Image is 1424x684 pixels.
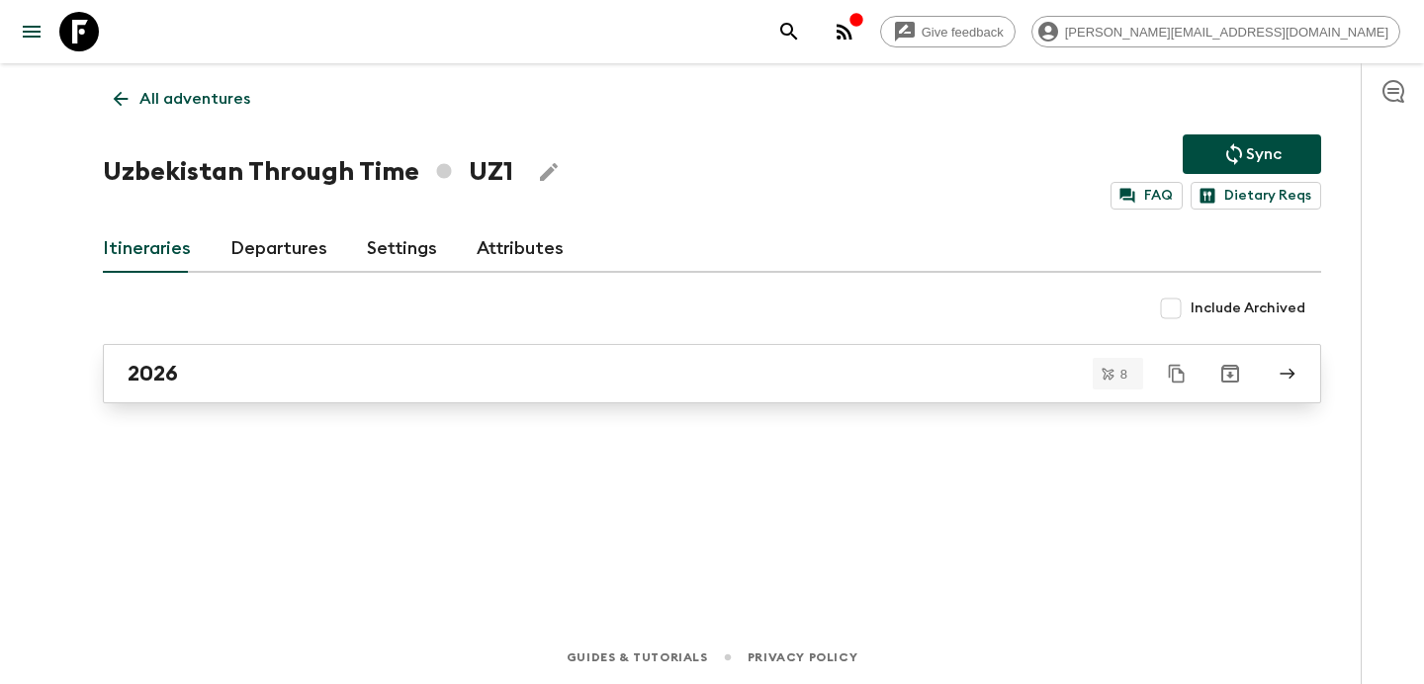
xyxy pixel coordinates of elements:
[139,87,250,111] p: All adventures
[1109,368,1139,381] span: 8
[769,12,809,51] button: search adventures
[1246,142,1282,166] p: Sync
[529,152,569,192] button: Edit Adventure Title
[748,646,857,668] a: Privacy Policy
[103,344,1321,403] a: 2026
[567,646,708,668] a: Guides & Tutorials
[1159,356,1195,391] button: Duplicate
[367,225,437,273] a: Settings
[103,152,513,192] h1: Uzbekistan Through Time UZ1
[1031,16,1400,47] div: [PERSON_NAME][EMAIL_ADDRESS][DOMAIN_NAME]
[230,225,327,273] a: Departures
[1191,299,1305,318] span: Include Archived
[103,225,191,273] a: Itineraries
[103,79,261,119] a: All adventures
[1191,182,1321,210] a: Dietary Reqs
[12,12,51,51] button: menu
[1210,354,1250,393] button: Archive
[477,225,564,273] a: Attributes
[911,25,1015,40] span: Give feedback
[1111,182,1183,210] a: FAQ
[1054,25,1399,40] span: [PERSON_NAME][EMAIL_ADDRESS][DOMAIN_NAME]
[128,361,178,386] h2: 2026
[1183,134,1321,174] button: Sync adventure departures to the booking engine
[880,16,1016,47] a: Give feedback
